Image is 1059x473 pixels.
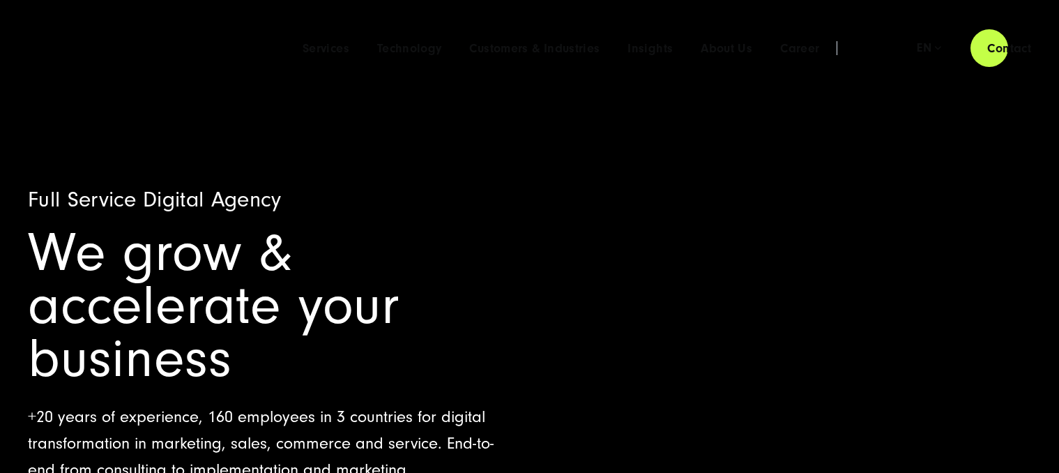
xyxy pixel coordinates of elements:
a: Contact [970,29,1048,68]
img: SUNZINET Full Service Digital Agentur [28,33,152,63]
a: Technology [377,42,442,56]
span: Full Service Digital Agency [28,187,282,212]
h1: We grow & accelerate your business [28,227,512,386]
a: Career [780,42,819,56]
div: en [917,41,941,55]
a: About Us [701,42,752,56]
a: Customers & Industries [469,42,600,56]
a: Services [303,42,349,56]
a: Insights [627,42,673,56]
